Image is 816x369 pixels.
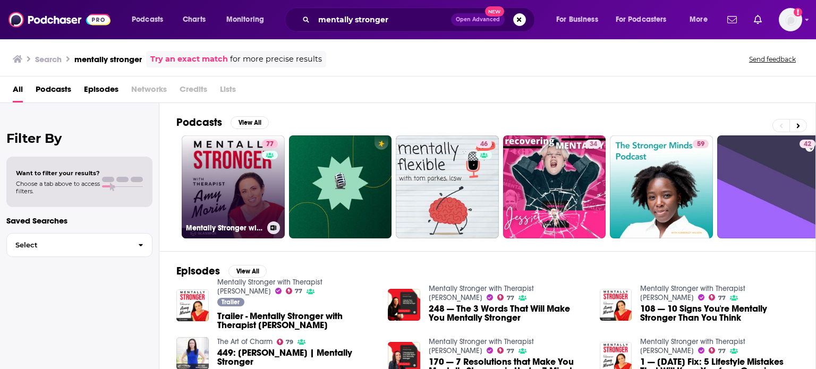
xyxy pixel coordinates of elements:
[226,12,264,27] span: Monitoring
[709,294,726,301] a: 77
[485,6,504,16] span: New
[507,349,514,354] span: 77
[16,180,100,195] span: Choose a tab above to access filters.
[314,11,451,28] input: Search podcasts, credits, & more...
[640,284,745,302] a: Mentally Stronger with Therapist Amy Morin
[183,12,206,27] span: Charts
[36,81,71,102] a: Podcasts
[718,296,726,301] span: 77
[480,139,488,150] span: 46
[84,81,118,102] a: Episodes
[6,233,152,257] button: Select
[388,289,420,321] img: 248 — The 3 Words That Will Make You Mentally Stronger
[697,139,704,150] span: 59
[609,11,682,28] button: open menu
[709,347,726,354] a: 77
[230,53,322,65] span: for more precise results
[590,139,597,150] span: 34
[690,12,708,27] span: More
[35,54,62,64] h3: Search
[182,135,285,238] a: 77Mentally Stronger with Therapist [PERSON_NAME]
[176,116,222,129] h2: Podcasts
[640,337,745,355] a: Mentally Stronger with Therapist Amy Morin
[585,140,601,148] a: 34
[266,139,274,150] span: 77
[217,312,376,330] span: Trailer - Mentally Stronger with Therapist [PERSON_NAME]
[497,294,514,301] a: 77
[219,11,278,28] button: open menu
[451,13,505,26] button: Open AdvancedNew
[779,8,802,31] span: Logged in as SimonElement
[295,7,545,32] div: Search podcasts, credits, & more...
[176,11,212,28] a: Charts
[217,337,273,346] a: The Art of Charm
[750,11,766,29] a: Show notifications dropdown
[150,53,228,65] a: Try an exact match
[616,12,667,27] span: For Podcasters
[180,81,207,102] span: Credits
[277,339,294,345] a: 79
[556,12,598,27] span: For Business
[262,140,278,148] a: 77
[217,348,376,366] a: 449: Amy Morin | Mentally Stronger
[6,216,152,226] p: Saved Searches
[429,337,534,355] a: Mentally Stronger with Therapist Amy Morin
[476,140,492,148] a: 46
[131,81,167,102] span: Networks
[600,289,632,321] img: 108 — 10 Signs You're Mentally Stronger Than You Think
[429,284,534,302] a: Mentally Stronger with Therapist Amy Morin
[503,135,606,238] a: 34
[693,140,709,148] a: 59
[610,135,713,238] a: 59
[640,304,798,322] a: 108 — 10 Signs You're Mentally Stronger Than You Think
[396,135,499,238] a: 46
[456,17,500,22] span: Open Advanced
[497,347,514,354] a: 77
[217,312,376,330] a: Trailer - Mentally Stronger with Therapist Amy Morin
[13,81,23,102] a: All
[176,264,220,278] h2: Episodes
[176,264,267,278] a: EpisodesView All
[186,224,263,233] h3: Mentally Stronger with Therapist [PERSON_NAME]
[74,54,142,64] h3: mentally stronger
[231,116,269,129] button: View All
[779,8,802,31] img: User Profile
[804,139,811,150] span: 42
[222,299,240,305] span: Trailer
[295,289,302,294] span: 77
[132,12,163,27] span: Podcasts
[746,55,799,64] button: Send feedback
[800,140,815,148] a: 42
[429,304,587,322] a: 248 — The 3 Words That Will Make You Mentally Stronger
[779,8,802,31] button: Show profile menu
[718,349,726,354] span: 77
[549,11,611,28] button: open menu
[124,11,177,28] button: open menu
[176,289,209,322] img: Trailer - Mentally Stronger with Therapist Amy Morin
[286,288,303,294] a: 77
[6,131,152,146] h2: Filter By
[176,116,269,129] a: PodcastsView All
[682,11,721,28] button: open menu
[7,242,130,248] span: Select
[286,340,293,345] span: 79
[16,169,100,177] span: Want to filter your results?
[723,11,741,29] a: Show notifications dropdown
[220,81,236,102] span: Lists
[8,10,110,30] img: Podchaser - Follow, Share and Rate Podcasts
[794,8,802,16] svg: Add a profile image
[217,278,322,296] a: Mentally Stronger with Therapist Amy Morin
[228,265,267,278] button: View All
[217,348,376,366] span: 449: [PERSON_NAME] | Mentally Stronger
[507,296,514,301] span: 77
